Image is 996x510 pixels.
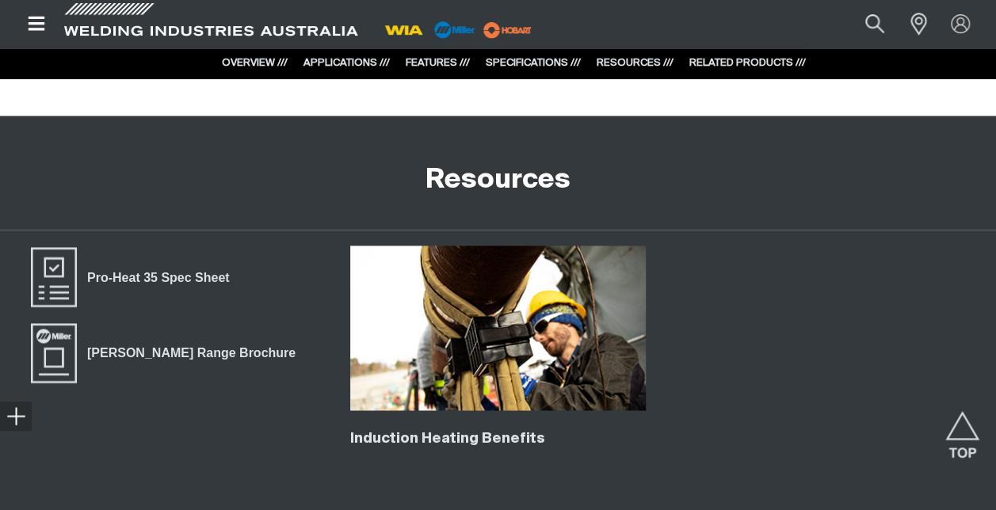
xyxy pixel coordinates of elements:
a: RELATED PRODUCTS /// [689,58,806,68]
button: Search products [848,6,902,42]
a: SPECIFICATIONS /// [486,58,581,68]
img: miller [479,18,536,42]
span: Pro-Heat 35 Spec Sheet [77,267,239,287]
a: Miller Range Brochure [29,321,306,384]
a: Induction Heating Benefits [350,431,545,445]
img: hide socials [6,406,25,425]
span: [PERSON_NAME] Range Brochure [77,343,306,363]
a: RESOURCES /// [597,58,674,68]
img: Induction Heating Benefits [350,245,647,410]
a: FEATURES /// [406,58,470,68]
a: APPLICATIONS /// [303,58,390,68]
button: Scroll to top [944,411,980,447]
a: OVERVIEW /// [222,58,288,68]
h2: Resources [425,163,571,198]
input: Product name or item number... [828,6,902,42]
a: miller [479,24,536,36]
a: Pro-Heat 35 250 Spec Sheet [29,245,239,309]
